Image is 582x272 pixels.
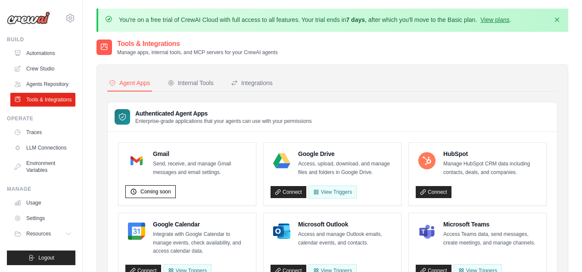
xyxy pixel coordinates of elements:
[273,223,290,240] img: Microsoft Outlook Logo
[480,16,509,23] a: View plans
[7,251,75,265] button: Logout
[10,227,75,241] button: Resources
[135,109,312,118] h3: Authenticated Agent Apps
[7,115,75,122] div: Operate
[10,156,75,177] a: Environment Variables
[229,75,274,92] button: Integrations
[7,36,75,43] div: Build
[298,220,394,229] h4: Microsoft Outlook
[443,150,539,158] h4: HubSpot
[273,152,290,169] img: Google Drive Logo
[153,230,249,256] p: Integrate with Google Calendar to manage events, check availability, and access calendar data.
[10,125,75,139] a: Traces
[109,79,150,87] div: Agent Apps
[7,186,75,193] div: Manage
[117,39,278,49] h2: Tools & Integrations
[128,223,145,240] img: Google Calendar Logo
[117,49,278,56] p: Manage apps, internal tools, and MCP servers for your CrewAI agents
[298,160,394,177] p: Access, upload, download, and manage files and folders in Google Drive.
[10,62,75,76] a: Crew Studio
[271,186,306,198] a: Connect
[298,150,394,158] h4: Google Drive
[10,46,75,60] a: Automations
[308,186,357,199] : View Triggers
[443,160,539,177] p: Manage HubSpot CRM data including contacts, deals, and companies.
[298,230,394,247] p: Access and manage Outlook emails, calendar events, and contacts.
[140,188,171,195] span: Coming soon
[231,79,273,87] div: Integrations
[38,254,54,261] span: Logout
[10,141,75,155] a: LLM Connections
[10,196,75,210] a: Usage
[7,12,50,24] img: Logo
[107,75,152,92] button: Agent Apps
[119,15,511,24] p: You're on a free trial of CrewAI Cloud with full access to all features. Your trial ends in , aft...
[346,16,365,23] strong: 7 days
[418,152,436,169] img: HubSpot Logo
[416,186,451,198] a: Connect
[418,223,436,240] img: Microsoft Teams Logo
[128,152,145,169] img: Gmail Logo
[168,79,214,87] div: Internal Tools
[443,230,539,247] p: Access Teams data, send messages, create meetings, and manage channels.
[153,150,249,158] h4: Gmail
[135,118,312,125] p: Enterprise-grade applications that your agents can use with your permissions
[26,230,51,237] span: Resources
[153,220,249,229] h4: Google Calendar
[10,211,75,225] a: Settings
[153,160,249,177] p: Send, receive, and manage Gmail messages and email settings.
[443,220,539,229] h4: Microsoft Teams
[10,93,75,107] a: Tools & Integrations
[166,75,215,92] button: Internal Tools
[10,77,75,91] a: Agents Repository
